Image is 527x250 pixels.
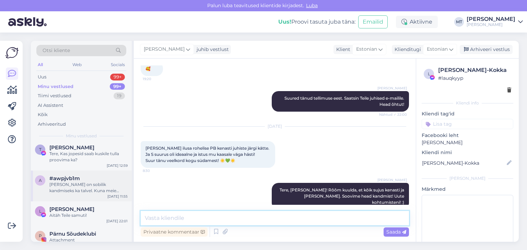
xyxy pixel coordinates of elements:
div: [PERSON_NAME]-Kokka [438,66,511,74]
span: Saada [386,229,406,235]
div: [PERSON_NAME] on sobilik kandmiseks ka talvel. Kuna meie tooted on [PERSON_NAME] lõikega, siis õi... [49,182,128,194]
div: Socials [109,60,126,69]
span: #awpjvb1m [49,175,80,182]
button: Emailid [358,15,388,28]
div: All [36,60,44,69]
div: Klient [333,46,350,53]
p: Märkmed [422,186,513,193]
div: 99+ [110,83,125,90]
div: Kõik [38,111,48,118]
div: [DATE] 22:01 [106,218,128,224]
div: Attachment [49,237,128,243]
span: [PERSON_NAME] [377,177,407,183]
div: Aktiivne [396,16,438,28]
span: L [39,209,42,214]
div: [DATE] 12:59 [107,163,128,168]
span: Luba [304,2,320,9]
span: [PERSON_NAME] ilusa rohelise PB kenasti juhiste järgi kätte. Ja S suurus oli ideaalne ja istus mu... [145,146,270,163]
span: l [428,71,430,76]
p: [PERSON_NAME] [422,139,513,146]
input: Lisa nimi [422,159,505,167]
input: Lisa tag [422,119,513,129]
div: Tere, Kas jopesid saab kuskile tulla proovima ka? [49,151,128,163]
span: P [39,233,42,238]
span: 🥰 [145,66,151,71]
div: [PERSON_NAME] [467,22,515,27]
div: Arhiveeri vestlus [460,45,513,54]
div: MT [454,17,464,27]
span: Otsi kliente [43,47,70,54]
img: Askly Logo [5,46,19,59]
p: Facebooki leht [422,132,513,139]
span: 8:30 [143,168,168,173]
span: Estonian [427,46,448,53]
div: 19 [114,92,125,99]
span: Suured tänud tellimuse eest. Saatsin Teile juhised e-mailile. Head õhtut! [284,96,405,107]
span: [PERSON_NAME] [377,86,407,91]
span: T [39,147,42,152]
span: Estonian [356,46,377,53]
div: Uus [38,74,46,80]
div: Tiimi vestlused [38,92,71,99]
div: Proovi tasuta juba täna: [278,18,355,26]
div: Aitäh Teile samuti! [49,212,128,218]
span: Minu vestlused [66,133,97,139]
a: [PERSON_NAME][PERSON_NAME] [467,16,523,27]
div: Privaatne kommentaar [141,227,208,237]
div: Web [71,60,83,69]
span: Pärnu Sõudeklubi [49,231,96,237]
span: 19:20 [143,76,168,82]
b: Uus! [278,18,291,25]
span: [PERSON_NAME] [144,46,185,53]
div: Arhiveeritud [38,121,66,128]
div: Klienditugi [392,46,421,53]
span: Triin Simmulson [49,145,94,151]
div: juhib vestlust [194,46,229,53]
div: [PERSON_NAME] [467,16,515,22]
span: Tere, [PERSON_NAME]! Rõõm kuulda, et kõik sujus kenasti ja [PERSON_NAME]. Soovime head kandmist! ... [280,187,405,205]
div: [DATE] [141,123,409,129]
span: a [39,178,42,183]
p: Kliendi nimi [422,149,513,156]
div: [PERSON_NAME] [422,175,513,182]
div: [DATE] 11:55 [107,194,128,199]
div: Minu vestlused [38,83,73,90]
div: # lauqkyyp [438,74,511,82]
div: 99+ [110,74,125,80]
span: Nähtud ✓ 22:00 [379,112,407,117]
p: Kliendi tag'id [422,110,513,117]
div: AI Assistent [38,102,63,109]
span: Liili Kusnerov [49,206,94,212]
div: Kliendi info [422,100,513,106]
